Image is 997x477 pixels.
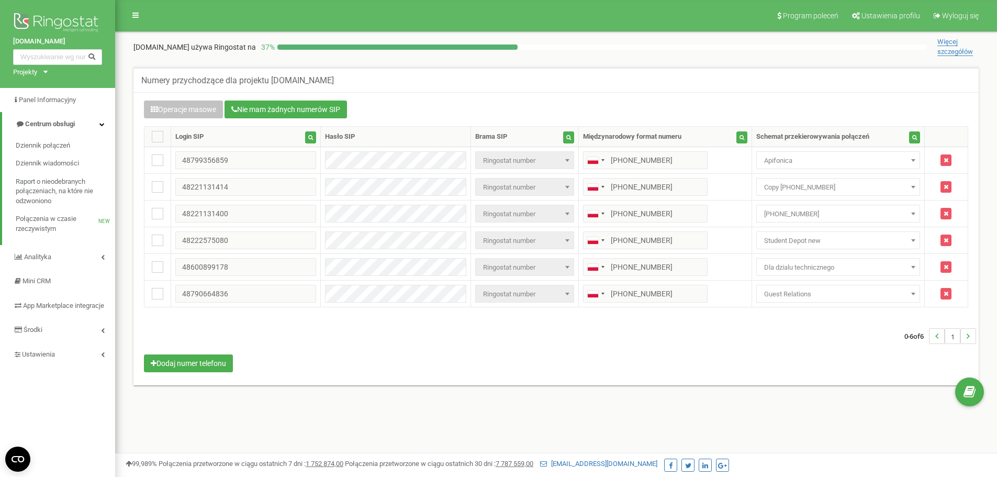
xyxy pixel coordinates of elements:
div: Login SIP [175,132,204,142]
button: Operacje masowe [144,101,223,118]
span: Dla dzialu technicznego [756,258,920,276]
div: Telephone country code [584,259,608,275]
span: Apifonica [760,153,916,168]
a: Centrum obsługi [2,112,115,137]
span: Ringostat number [479,180,570,195]
span: Panel Informacyjny [19,96,76,104]
u: 7 787 559,00 [496,460,533,468]
span: używa Ringostat na [191,43,256,51]
span: Połączenia przetworzone w ciągu ostatnich 30 dni : [345,460,533,468]
span: Środki [24,326,42,334]
div: Telephone country code [584,232,608,249]
p: [DOMAIN_NAME] [133,42,256,52]
div: Międzynarodowy format numeru [583,132,681,142]
span: Guest Relations [756,285,920,303]
span: Ringostat number [479,207,570,221]
div: Projekty [13,68,37,77]
span: Ringostat number [479,153,570,168]
a: [EMAIL_ADDRESS][DOMAIN_NAME] [540,460,657,468]
input: 512 345 678 [583,151,708,169]
span: Ringostat number [475,285,574,303]
span: Ringostat number [475,178,574,196]
button: Nie mam żadnych numerów SIP [225,101,347,118]
li: 1 [945,328,960,344]
span: Analityka [24,253,51,261]
span: Mini CRM [23,277,51,285]
span: 0-6 6 [904,328,929,344]
span: Połączenia przetworzone w ciągu ostatnich 7 dni : [159,460,343,468]
span: Apifonica [756,151,920,169]
div: Brama SIP [475,132,507,142]
span: Ringostat number [475,205,574,223]
span: Copy +48 22 113 14 14 [760,180,916,195]
button: Dodaj numer telefonu [144,354,233,372]
a: Raport o nieodebranych połączeniach, na które nie odzwoniono [16,173,115,210]
span: Ringostat number [479,260,570,275]
span: Ringostat number [479,287,570,302]
span: Student Depot new [756,231,920,249]
span: Raport o nieodebranych połączeniach, na które nie odzwoniono [16,177,110,206]
a: Połączenia w czasie rzeczywistymNEW [16,210,115,238]
span: Ustawienia [22,350,55,358]
input: Wyszukiwanie wg numeru [13,49,102,65]
span: of [913,331,920,341]
span: Ringostat number [475,258,574,276]
input: 512 345 678 [583,258,708,276]
p: 37 % [256,42,277,52]
a: [DOMAIN_NAME] [13,37,102,47]
button: Open CMP widget [5,447,30,472]
iframe: Intercom live chat [961,418,987,443]
span: +48 22 113 14 00 [756,205,920,223]
input: 512 345 678 [583,178,708,196]
span: 99,989% [126,460,157,468]
span: Centrum obsługi [25,120,75,128]
span: Wyloguj się [942,12,979,20]
span: Ringostat number [475,151,574,169]
div: Schemat przekierowywania połączeń [756,132,869,142]
span: Student Depot new [760,234,916,248]
a: Dziennik połączeń [16,137,115,155]
span: Ringostat number [475,231,574,249]
span: +48 22 113 14 00 [760,207,916,221]
span: Dziennik połączeń [16,141,70,151]
span: Dla dzialu technicznego [760,260,916,275]
span: Dziennik wiadomości [16,159,79,169]
div: Telephone country code [584,205,608,222]
nav: ... [904,318,976,354]
th: Hasło SIP [321,127,471,147]
span: Guest Relations [760,287,916,302]
span: Copy +48 22 113 14 14 [756,178,920,196]
span: Ringostat number [479,234,570,248]
img: Ringostat logo [13,10,102,37]
span: Ustawienia profilu [861,12,920,20]
input: 512 345 678 [583,205,708,223]
div: Telephone country code [584,152,608,169]
u: 1 752 874,00 [306,460,343,468]
span: Więcej szczegółów [937,38,973,56]
span: Połączenia w czasie rzeczywistym [16,214,98,234]
div: Telephone country code [584,179,608,195]
h5: Numery przychodzące dla projektu [DOMAIN_NAME] [141,76,334,85]
div: Telephone country code [584,285,608,302]
input: 512 345 678 [583,285,708,303]
span: App Marketplace integracje [23,302,104,309]
a: Dziennik wiadomości [16,154,115,173]
input: 512 345 678 [583,231,708,249]
span: Program poleceń [783,12,838,20]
